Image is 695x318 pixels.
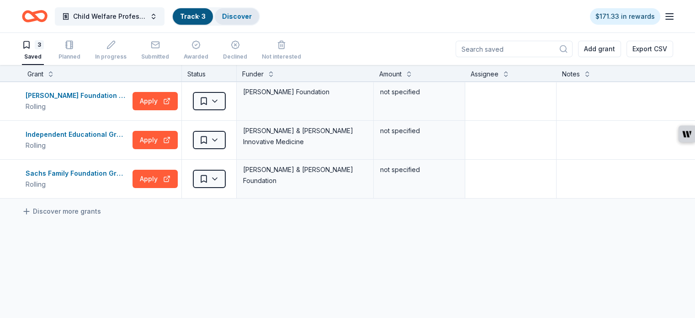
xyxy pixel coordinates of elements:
[242,163,368,187] div: [PERSON_NAME] & [PERSON_NAME] Foundation
[26,140,129,151] div: Rolling
[456,41,573,57] input: Search saved
[141,53,169,60] div: Submitted
[379,124,459,137] div: not specified
[35,40,44,49] div: 3
[26,101,129,112] div: Rolling
[95,53,127,60] div: In progress
[184,53,208,60] div: Awarded
[182,65,237,81] div: Status
[22,206,101,217] a: Discover more grants
[379,163,459,176] div: not specified
[27,69,43,80] div: Grant
[58,53,80,60] div: Planned
[242,124,368,148] div: [PERSON_NAME] & [PERSON_NAME] Innovative Medicine
[26,129,129,140] div: Independent Educational Grant
[562,69,580,80] div: Notes
[26,90,129,112] button: [PERSON_NAME] Foundation GrantRolling
[22,53,44,60] div: Saved
[55,7,164,26] button: Child Welfare Profession Expansion and Investment
[26,168,129,190] button: Sachs Family Foundation GrantRolling
[26,168,129,179] div: Sachs Family Foundation Grant
[222,12,252,20] a: Discover
[242,69,264,80] div: Funder
[180,12,206,20] a: Track· 3
[22,5,48,27] a: Home
[184,37,208,65] button: Awarded
[133,170,178,188] button: Apply
[626,41,673,57] button: Export CSV
[578,41,621,57] button: Add grant
[133,131,178,149] button: Apply
[22,37,44,65] button: 3Saved
[223,37,247,65] button: Declined
[172,7,260,26] button: Track· 3Discover
[95,37,127,65] button: In progress
[26,179,129,190] div: Rolling
[223,53,247,60] div: Declined
[133,92,178,110] button: Apply
[26,90,129,101] div: [PERSON_NAME] Foundation Grant
[242,86,368,98] div: [PERSON_NAME] Foundation
[471,69,499,80] div: Assignee
[590,8,660,25] a: $171.33 in rewards
[379,86,459,98] div: not specified
[26,129,129,151] button: Independent Educational GrantRolling
[262,53,301,60] div: Not interested
[262,37,301,65] button: Not interested
[58,37,80,65] button: Planned
[379,69,402,80] div: Amount
[73,11,146,22] span: Child Welfare Profession Expansion and Investment
[141,37,169,65] button: Submitted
